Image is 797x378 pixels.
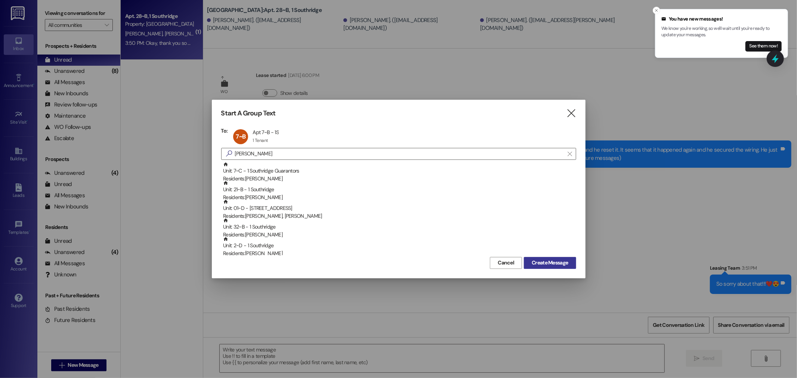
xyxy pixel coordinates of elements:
[221,109,276,118] h3: Start A Group Text
[253,137,268,143] div: 1 Tenant
[524,257,576,269] button: Create Message
[221,180,576,199] div: Unit: 21~B - 1 SouthridgeResidents:[PERSON_NAME]
[566,109,576,117] i: 
[221,236,576,255] div: Unit: 2~D - 1 SouthridgeResidents:[PERSON_NAME]
[532,259,568,267] span: Create Message
[223,150,235,158] i: 
[223,212,576,220] div: Residents: [PERSON_NAME], [PERSON_NAME]
[236,133,246,140] span: 7~B
[223,218,576,239] div: Unit: 32~B - 1 Southridge
[745,41,782,52] button: See them now!
[223,250,576,257] div: Residents: [PERSON_NAME]
[221,127,228,134] h3: To:
[221,218,576,236] div: Unit: 32~B - 1 SouthridgeResidents:[PERSON_NAME]
[223,199,576,220] div: Unit: 01~D - [STREET_ADDRESS]
[661,25,782,38] p: We know you're working, so we'll wait until you're ready to update your messages.
[490,257,522,269] button: Cancel
[223,231,576,239] div: Residents: [PERSON_NAME]
[221,199,576,218] div: Unit: 01~D - [STREET_ADDRESS]Residents:[PERSON_NAME], [PERSON_NAME]
[498,259,514,267] span: Cancel
[221,162,576,180] div: Unit: 7~C - 1 Southridge GuarantorsResidents:[PERSON_NAME]
[661,15,782,23] div: You have new messages!
[564,148,576,159] button: Clear text
[223,175,576,183] div: Residents: [PERSON_NAME]
[223,180,576,202] div: Unit: 21~B - 1 Southridge
[253,129,279,136] div: Apt 7~B - 1S
[223,193,576,201] div: Residents: [PERSON_NAME]
[223,162,576,183] div: Unit: 7~C - 1 Southridge Guarantors
[223,236,576,258] div: Unit: 2~D - 1 Southridge
[568,151,572,157] i: 
[653,7,660,14] button: Close toast
[235,149,564,159] input: Search for any contact or apartment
